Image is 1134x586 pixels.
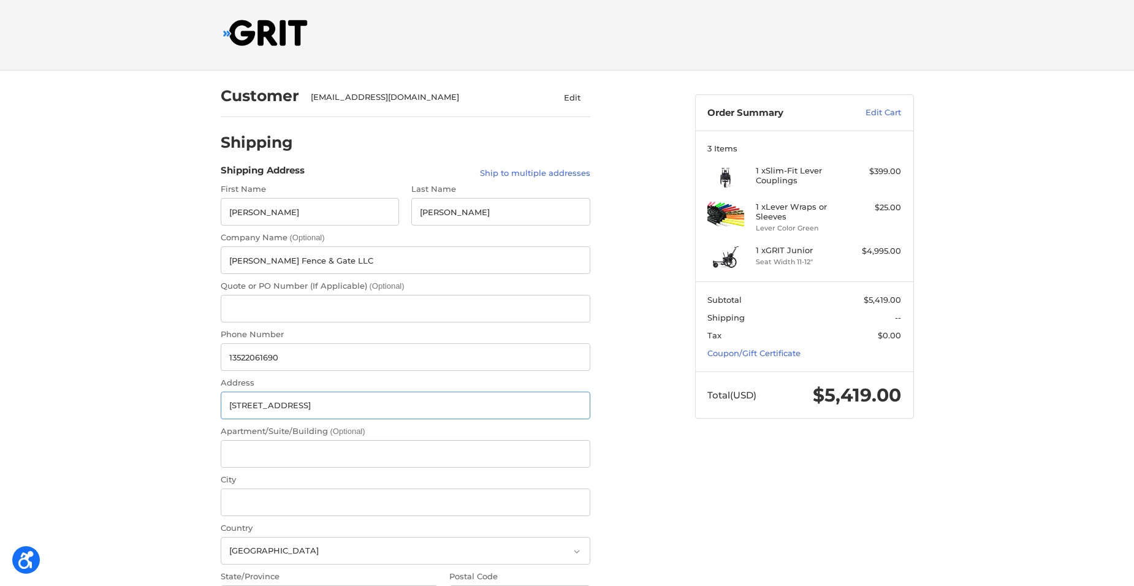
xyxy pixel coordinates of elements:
li: Lever Color Green [756,223,850,234]
small: (Optional) [370,281,405,291]
img: GRIT All-Terrain Wheelchair and Mobility Equipment [223,20,308,46]
li: Seat Width 11-12" [756,257,850,267]
span: Tax [707,330,721,340]
small: (Optional) [330,427,365,436]
span: Total (USD) [707,389,756,401]
label: Company Name [221,232,590,244]
div: [EMAIL_ADDRESS][DOMAIN_NAME] [311,91,531,104]
label: City [221,474,590,486]
span: Subtotal [707,295,742,305]
div: $399.00 [853,166,901,178]
h3: Order Summary [707,107,839,119]
span: $0.00 [878,330,901,340]
h4: 1 x GRIT Junior [756,245,850,255]
h3: 3 Items [707,143,901,153]
h2: Customer [221,86,299,105]
small: (Optional) [290,233,325,242]
span: -- [895,313,901,322]
label: Address [221,377,590,389]
h4: 1 x Lever Wraps or Sleeves [756,202,850,222]
label: State/Province [221,571,438,583]
span: Shipping [707,313,745,322]
a: Coupon/Gift Certificate [707,348,801,358]
label: Phone Number [221,329,590,341]
label: Country [221,522,590,535]
span: $5,419.00 [864,295,901,305]
h4: 1 x Slim-Fit Lever Couplings [756,166,850,186]
h2: Shipping [221,133,293,152]
div: $25.00 [853,202,901,214]
span: $5,419.00 [813,384,901,406]
button: Edit [555,88,590,106]
label: Quote or PO Number (If Applicable) [221,280,590,292]
label: Last Name [411,183,590,196]
label: First Name [221,183,400,196]
label: Apartment/Suite/Building [221,425,590,438]
label: Postal Code [449,571,590,583]
div: $4,995.00 [853,245,901,257]
legend: Shipping Address [221,164,305,183]
a: Edit Cart [839,107,901,119]
a: Ship to multiple addresses [480,167,590,180]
